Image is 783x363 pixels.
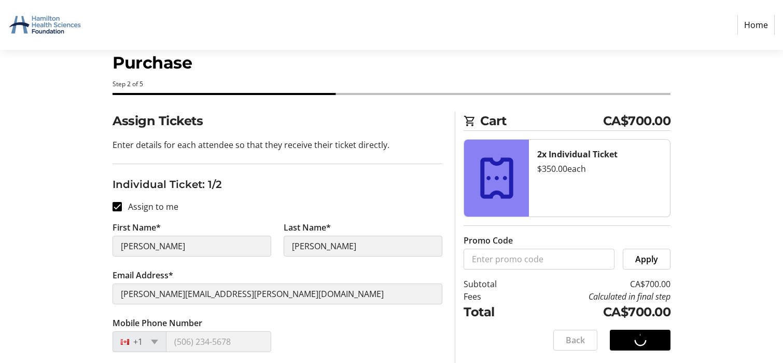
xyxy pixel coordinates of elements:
p: Enter details for each attendee so that they receive their ticket directly. [113,139,442,151]
td: Calculated in final step [523,290,670,303]
label: Email Address* [113,269,173,281]
td: Fees [464,290,523,303]
td: Total [464,303,523,321]
strong: 2x Individual Ticket [537,149,618,160]
span: Cart [480,112,603,130]
div: $350.00 each [537,163,662,175]
label: First Name* [113,221,161,234]
label: Mobile Phone Number [113,317,202,329]
h3: Individual Ticket: 1/2 [113,177,442,192]
div: Step 2 of 5 [113,79,670,89]
span: CA$700.00 [603,112,671,130]
td: CA$700.00 [523,278,670,290]
span: Apply [635,253,658,265]
h1: Purchase [113,50,670,75]
a: Home [737,15,775,35]
input: (506) 234-5678 [166,331,271,352]
input: Enter promo code [464,249,614,270]
img: Hamilton Health Sciences Foundation's Logo [8,4,82,46]
button: Apply [623,249,670,270]
label: Promo Code [464,234,513,247]
h2: Assign Tickets [113,112,442,130]
label: Assign to me [122,200,178,213]
td: CA$700.00 [523,303,670,321]
td: Subtotal [464,278,523,290]
label: Last Name* [284,221,331,234]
